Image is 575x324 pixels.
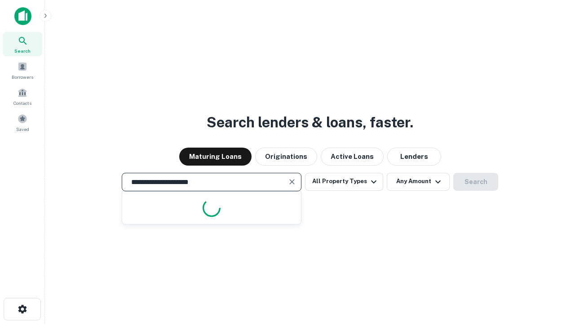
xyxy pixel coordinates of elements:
[321,148,384,166] button: Active Loans
[14,47,31,54] span: Search
[179,148,252,166] button: Maturing Loans
[3,84,42,108] a: Contacts
[530,252,575,295] iframe: Chat Widget
[3,110,42,135] a: Saved
[3,58,42,82] a: Borrowers
[207,112,413,133] h3: Search lenders & loans, faster.
[13,99,31,107] span: Contacts
[14,7,31,25] img: capitalize-icon.png
[3,32,42,56] a: Search
[16,126,29,133] span: Saved
[286,175,298,188] button: Clear
[387,148,441,166] button: Lenders
[12,73,33,81] span: Borrowers
[387,173,450,191] button: Any Amount
[305,173,383,191] button: All Property Types
[255,148,317,166] button: Originations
